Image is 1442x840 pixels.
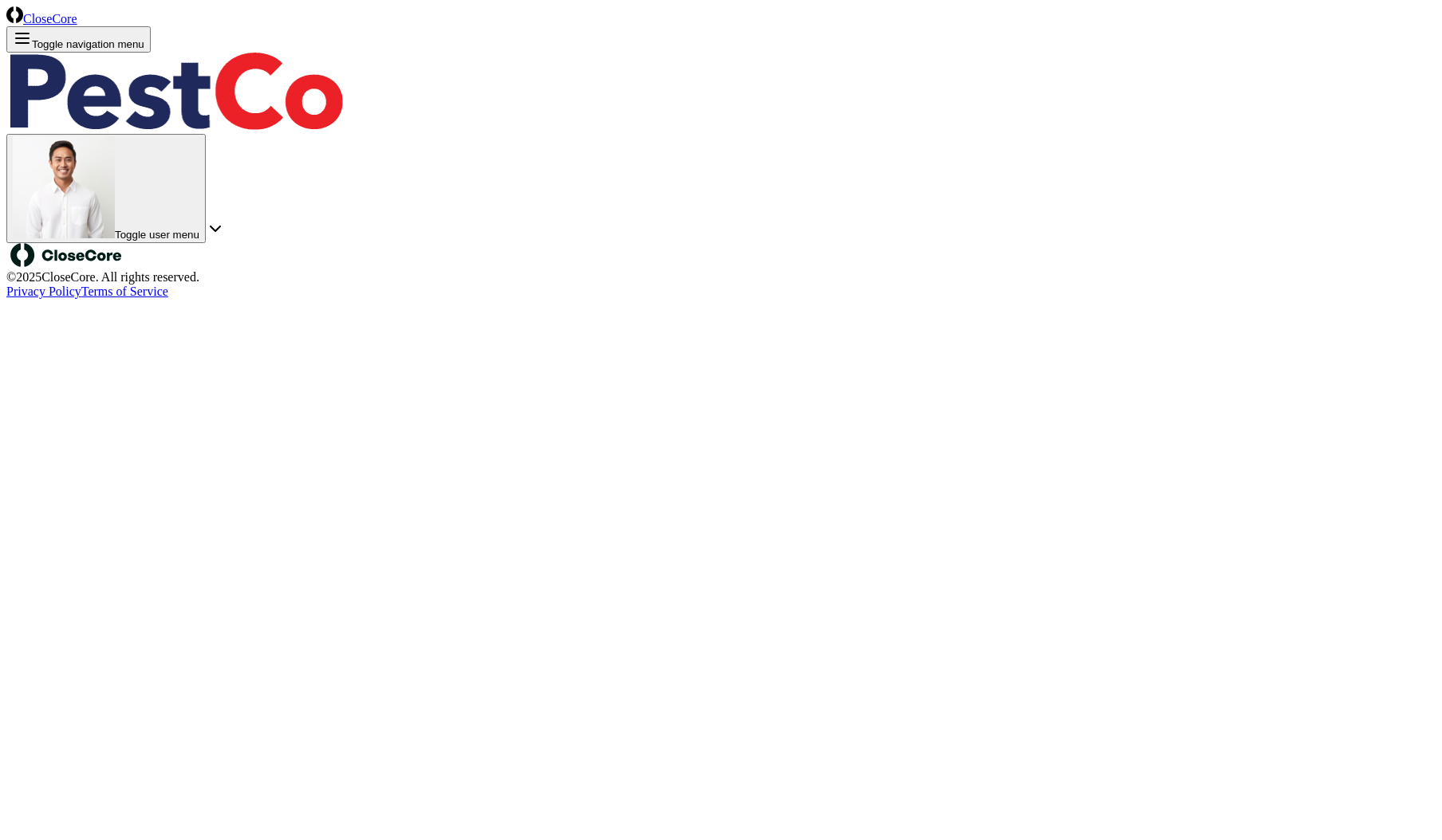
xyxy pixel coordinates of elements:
img: Logo [6,6,23,23]
button: Toggle navigation menu [6,26,151,53]
span: CloseCore [23,12,77,26]
button: Toggle user menu [6,134,206,243]
span: Toggle user menu [115,229,199,241]
a: CloseCore [6,12,77,26]
a: Terms of Service [81,285,168,298]
img: logo [6,243,126,267]
img: PestCo logo [6,53,346,131]
a: Privacy Policy [6,285,81,298]
img: d09822cc-9b6d-4858-8d66-9570c114c672_b0bc35f1-fa8e-4ccc-bc23-b02c2d8c2b72.png [13,136,115,238]
span: Toggle navigation menu [32,38,144,50]
div: © 2025 CloseCore. All rights reserved. [6,270,1436,285]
